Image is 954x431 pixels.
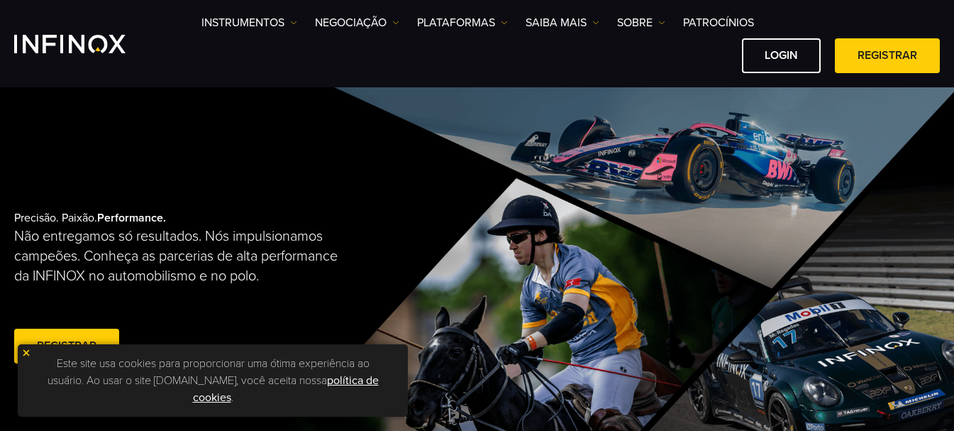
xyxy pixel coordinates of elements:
[97,211,166,225] strong: Performance.
[742,38,821,73] a: Login
[617,14,665,31] a: SOBRE
[683,14,754,31] a: Patrocínios
[21,348,31,358] img: yellow close icon
[315,14,399,31] a: NEGOCIAÇÃO
[25,351,401,410] p: Este site usa cookies para proporcionar uma ótima experiência ao usuário. Ao usar o site [DOMAIN_...
[14,227,348,286] p: Não entregamos só resultados. Nós impulsionamos campeões. Conheça as parcerias de alta performanc...
[201,14,297,31] a: Instrumentos
[14,188,431,390] div: Precisão. Paixão.
[14,329,119,364] a: Registrar
[14,35,159,53] a: INFINOX Logo
[417,14,508,31] a: PLATAFORMAS
[835,38,940,73] a: Registrar
[526,14,599,31] a: Saiba mais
